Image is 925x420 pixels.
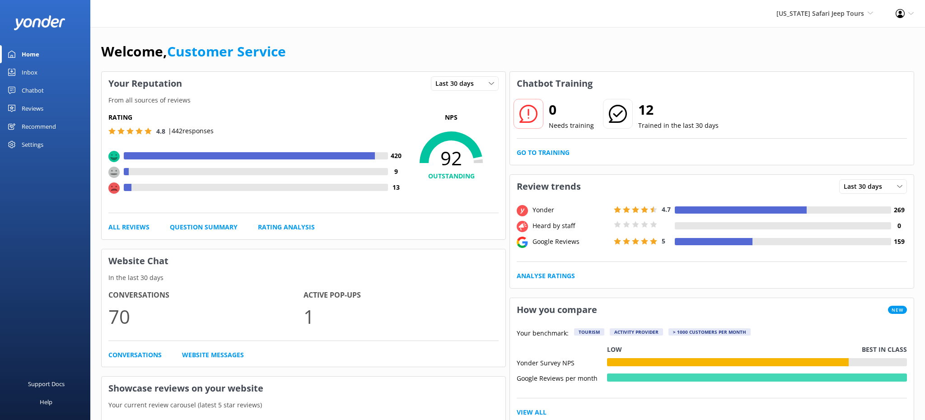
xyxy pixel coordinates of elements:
[168,126,214,136] p: | 442 responses
[108,350,162,360] a: Conversations
[102,249,505,273] h3: Website Chat
[607,345,622,355] p: Low
[28,375,65,393] div: Support Docs
[517,407,547,417] a: View All
[517,148,570,158] a: Go to Training
[517,271,575,281] a: Analyse Ratings
[304,301,499,331] p: 1
[102,400,505,410] p: Your current review carousel (latest 5 star reviews)
[22,63,37,81] div: Inbox
[517,358,607,366] div: Yonder Survey NPS
[638,99,719,121] h2: 12
[517,328,569,339] p: Your benchmark:
[517,373,607,382] div: Google Reviews per month
[530,237,612,247] div: Google Reviews
[844,182,888,191] span: Last 30 days
[662,237,665,245] span: 5
[14,15,65,30] img: yonder-white-logo.png
[22,81,44,99] div: Chatbot
[530,205,612,215] div: Yonder
[304,289,499,301] h4: Active Pop-ups
[530,221,612,231] div: Heard by staff
[549,99,594,121] h2: 0
[22,99,43,117] div: Reviews
[167,42,286,61] a: Customer Service
[108,289,304,301] h4: Conversations
[549,121,594,131] p: Needs training
[22,117,56,135] div: Recommend
[510,175,588,198] h3: Review trends
[888,306,907,314] span: New
[388,167,404,177] h4: 9
[510,298,604,322] h3: How you compare
[108,301,304,331] p: 70
[891,221,907,231] h4: 0
[510,72,599,95] h3: Chatbot Training
[108,112,404,122] h5: Rating
[40,393,52,411] div: Help
[404,171,499,181] h4: OUTSTANDING
[102,72,189,95] h3: Your Reputation
[638,121,719,131] p: Trained in the last 30 days
[668,328,751,336] div: > 1000 customers per month
[170,222,238,232] a: Question Summary
[182,350,244,360] a: Website Messages
[862,345,907,355] p: Best in class
[404,147,499,169] span: 92
[101,41,286,62] h1: Welcome,
[258,222,315,232] a: Rating Analysis
[776,9,864,18] span: [US_STATE] Safari Jeep Tours
[108,222,149,232] a: All Reviews
[102,95,505,105] p: From all sources of reviews
[156,127,165,135] span: 4.8
[891,237,907,247] h4: 159
[102,273,505,283] p: In the last 30 days
[574,328,604,336] div: Tourism
[610,328,663,336] div: Activity Provider
[662,205,671,214] span: 4.7
[891,205,907,215] h4: 269
[435,79,479,89] span: Last 30 days
[22,45,39,63] div: Home
[404,112,499,122] p: NPS
[102,377,505,400] h3: Showcase reviews on your website
[22,135,43,154] div: Settings
[388,151,404,161] h4: 420
[388,182,404,192] h4: 13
